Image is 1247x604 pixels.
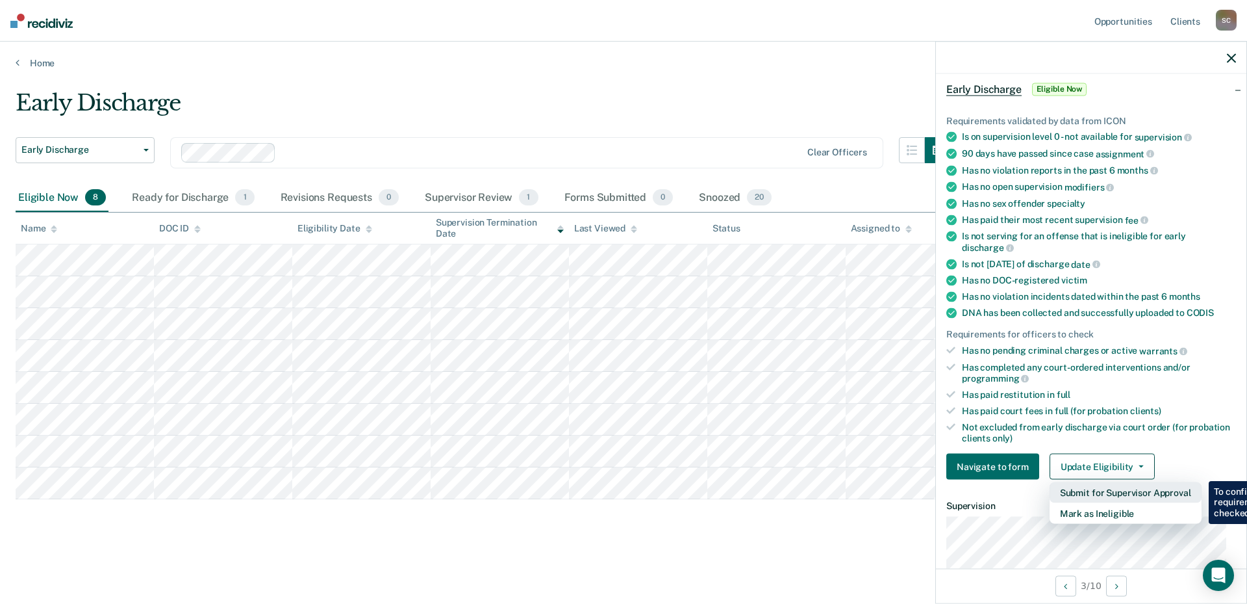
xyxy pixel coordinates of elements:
div: Assigned to [851,223,912,234]
div: Supervisor Review [422,184,541,213]
span: Early Discharge [946,83,1022,96]
span: assignment [1096,148,1154,159]
div: Early Discharge [16,90,951,127]
div: Has paid restitution in [962,389,1236,400]
div: Requirements for officers to check [946,329,1236,340]
div: S C [1216,10,1237,31]
span: months [1169,291,1200,302]
div: Has no pending criminal charges or active [962,345,1236,357]
div: Last Viewed [574,223,637,234]
span: 1 [235,189,254,206]
span: CODIS [1187,308,1214,318]
span: programming [962,373,1029,384]
div: Snoozed [696,184,774,213]
button: Mark as Ineligible [1050,503,1202,524]
div: Name [21,223,57,234]
div: Has no sex offender [962,198,1236,209]
div: Is on supervision level 0 - not available for [962,131,1236,143]
span: full [1057,389,1070,400]
a: Navigate to form link [946,454,1044,480]
div: Is not [DATE] of discharge [962,258,1236,270]
img: Recidiviz [10,14,73,28]
div: Eligibility Date [297,223,372,234]
div: DOC ID [159,223,201,234]
div: Clear officers [807,147,867,158]
button: Update Eligibility [1050,454,1155,480]
span: 8 [85,189,106,206]
span: supervision [1135,132,1192,142]
div: Early DischargeEligible Now [936,68,1246,110]
div: Ready for Discharge [129,184,257,213]
span: warrants [1139,345,1187,356]
div: Forms Submitted [562,184,676,213]
div: Has no violation incidents dated within the past 6 [962,291,1236,302]
button: Navigate to form [946,454,1039,480]
span: discharge [962,242,1014,252]
div: Has no DOC-registered [962,275,1236,286]
div: Has completed any court-ordered interventions and/or [962,361,1236,384]
div: Is not serving for an offense that is ineligible for early [962,231,1236,253]
span: clients) [1130,405,1161,415]
div: Revisions Requests [278,184,401,213]
span: fee [1125,215,1148,225]
a: Home [16,57,1231,69]
div: Has paid court fees in full (for probation [962,405,1236,416]
button: Previous Opportunity [1055,575,1076,596]
div: Open Intercom Messenger [1203,560,1234,591]
div: Not excluded from early discharge via court order (for probation clients [962,421,1236,443]
span: 0 [379,189,399,206]
span: 0 [653,189,673,206]
dt: Supervision [946,501,1236,512]
span: 1 [519,189,538,206]
span: date [1071,259,1100,269]
span: modifiers [1064,181,1115,192]
div: DNA has been collected and successfully uploaded to [962,308,1236,319]
div: Supervision Termination Date [436,217,564,239]
div: Status [712,223,740,234]
button: Submit for Supervisor Approval [1050,482,1202,503]
span: victim [1061,275,1087,285]
button: Next Opportunity [1106,575,1127,596]
span: Early Discharge [21,144,138,155]
div: 90 days have passed since case [962,148,1236,159]
span: 20 [747,189,772,206]
div: Eligible Now [16,184,108,213]
span: specialty [1047,198,1085,208]
div: 3 / 10 [936,568,1246,603]
div: Has paid their most recent supervision [962,214,1236,226]
div: Requirements validated by data from ICON [946,115,1236,126]
span: only) [992,432,1013,443]
span: months [1117,165,1158,176]
span: Eligible Now [1032,83,1087,96]
div: Has no open supervision [962,181,1236,193]
div: Has no violation reports in the past 6 [962,164,1236,176]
